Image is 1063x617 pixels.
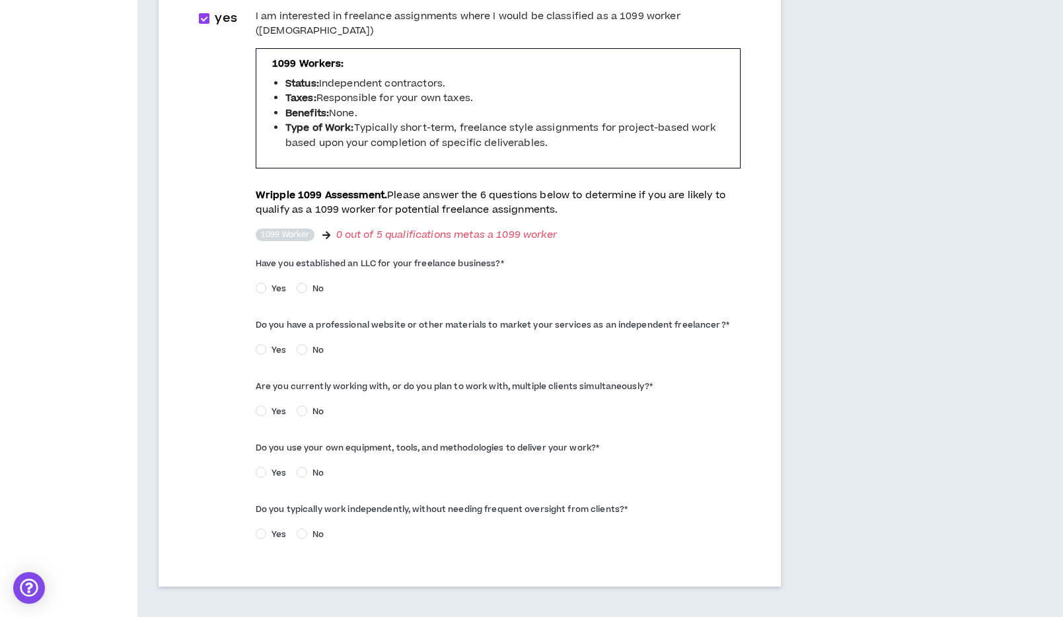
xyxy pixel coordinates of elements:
[272,57,724,71] p: 1099 Workers:
[256,376,741,397] label: Are you currently working with, or do you plan to work with, multiple clients simultaneously?
[215,9,237,27] span: yes
[266,344,291,356] span: Yes
[307,283,329,295] span: No
[256,188,387,202] span: Wripple 1099 Assessment.
[256,188,725,217] span: Please answer the 6 questions below to determine if you are likely to qualify as a 1099 worker fo...
[285,106,329,120] b: Benefits:
[307,528,329,540] span: No
[307,344,329,356] span: No
[256,314,741,336] label: Do you have a professional website or other materials to market your services as an independent f...
[13,572,45,604] div: Open Intercom Messenger
[307,467,329,479] span: No
[256,9,741,39] span: I am interested in freelance assignments where I would be classified as a 1099 worker ([DEMOGRAPH...
[266,528,291,540] span: Yes
[285,106,724,121] li: None.
[285,77,319,91] b: Status:
[285,77,724,91] li: Independent contractors.
[256,499,741,520] label: Do you typically work independently, without needing frequent oversight from clients?
[266,283,291,295] span: Yes
[307,406,329,417] span: No
[285,121,354,135] b: Type of Work:
[285,91,724,106] li: Responsible for your own taxes.
[285,121,724,151] li: Typically short-term, freelance style assignments for project-based work based upon your completi...
[336,229,557,242] span: 0 out of 5 qualifications met as a 1099 worker
[266,406,291,417] span: Yes
[256,437,741,458] label: Do you use your own equipment, tools, and methodologies to deliver your work?
[256,253,741,274] label: Have you established an LLC for your freelance business?
[266,467,291,479] span: Yes
[256,229,315,241] sup: 1099 Worker
[285,91,316,105] b: Taxes:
